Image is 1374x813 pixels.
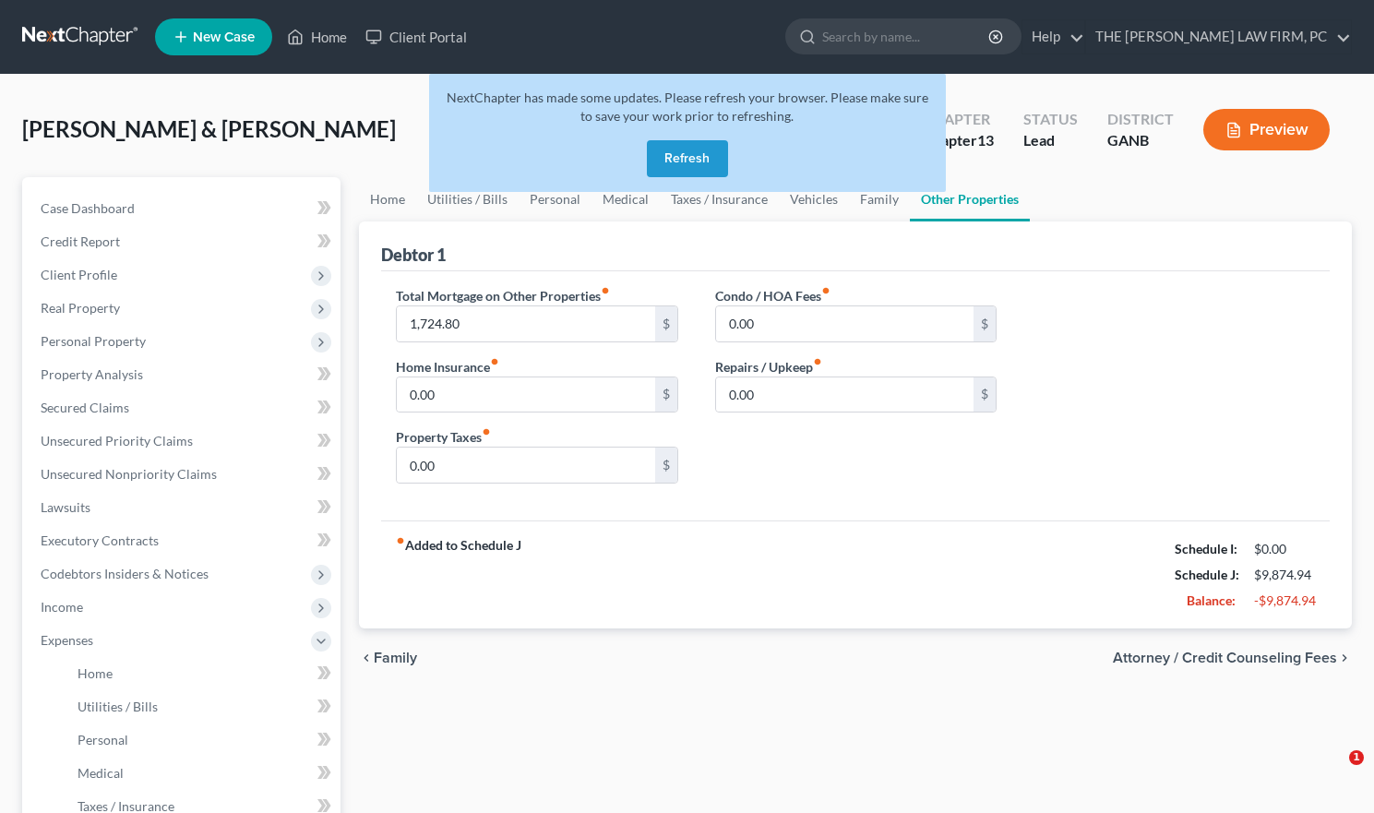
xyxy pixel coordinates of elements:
span: Income [41,599,83,615]
span: NextChapter has made some updates. Please refresh your browser. Please make sure to save your wor... [447,90,928,124]
input: -- [716,306,974,341]
i: chevron_left [359,651,374,665]
button: Attorney / Credit Counseling Fees chevron_right [1113,651,1352,665]
div: Status [1023,109,1078,130]
input: -- [397,448,654,483]
a: Utilities / Bills [63,690,341,723]
div: $ [655,306,677,341]
span: Property Analysis [41,366,143,382]
span: Unsecured Priority Claims [41,433,193,448]
div: $0.00 [1254,540,1315,558]
div: GANB [1107,130,1174,151]
a: Credit Report [26,225,341,258]
div: District [1107,109,1174,130]
a: Secured Claims [26,391,341,424]
a: Utilities / Bills [416,177,519,221]
i: fiber_manual_record [813,357,822,366]
a: Lawsuits [26,491,341,524]
div: $ [974,377,996,412]
a: Case Dashboard [26,192,341,225]
span: Utilities / Bills [78,699,158,714]
span: Attorney / Credit Counseling Fees [1113,651,1337,665]
div: $ [655,448,677,483]
span: Client Profile [41,267,117,282]
div: Debtor 1 [381,244,446,266]
input: -- [397,306,654,341]
a: Help [1022,20,1084,54]
span: 13 [977,131,994,149]
div: $ [655,377,677,412]
span: Unsecured Nonpriority Claims [41,466,217,482]
span: [PERSON_NAME] & [PERSON_NAME] [22,115,396,142]
button: chevron_left Family [359,651,417,665]
iframe: Intercom live chat [1311,750,1356,795]
span: Family [374,651,417,665]
strong: Schedule J: [1175,567,1239,582]
span: Credit Report [41,233,120,249]
span: Codebtors Insiders & Notices [41,566,209,581]
a: Home [359,177,416,221]
i: fiber_manual_record [490,357,499,366]
i: fiber_manual_record [601,286,610,295]
span: 1 [1349,750,1364,765]
a: THE [PERSON_NAME] LAW FIRM, PC [1086,20,1351,54]
a: Unsecured Priority Claims [26,424,341,458]
span: Secured Claims [41,400,129,415]
div: Chapter [923,109,994,130]
i: fiber_manual_record [396,536,405,545]
a: Home [63,657,341,690]
a: Other Properties [910,177,1030,221]
div: Lead [1023,130,1078,151]
input: -- [397,377,654,412]
div: -$9,874.94 [1254,592,1315,610]
span: Case Dashboard [41,200,135,216]
label: Repairs / Upkeep [715,357,822,377]
span: Real Property [41,300,120,316]
div: Chapter [923,130,994,151]
span: Home [78,665,113,681]
span: Expenses [41,632,93,648]
a: Medical [63,757,341,790]
a: Personal [63,723,341,757]
div: $9,874.94 [1254,566,1315,584]
button: Preview [1203,109,1330,150]
i: chevron_right [1337,651,1352,665]
a: Executory Contracts [26,524,341,557]
span: Executory Contracts [41,532,159,548]
label: Home Insurance [396,357,499,377]
span: Lawsuits [41,499,90,515]
input: Search by name... [822,19,991,54]
label: Condo / HOA Fees [715,286,830,305]
a: Client Portal [356,20,476,54]
span: New Case [193,30,255,44]
span: Personal Property [41,333,146,349]
input: -- [716,377,974,412]
strong: Balance: [1187,592,1236,608]
a: Unsecured Nonpriority Claims [26,458,341,491]
i: fiber_manual_record [482,427,491,436]
button: Refresh [647,140,728,177]
strong: Added to Schedule J [396,536,521,614]
label: Property Taxes [396,427,491,447]
i: fiber_manual_record [821,286,830,295]
label: Total Mortgage on Other Properties [396,286,610,305]
div: $ [974,306,996,341]
a: Home [278,20,356,54]
strong: Schedule I: [1175,541,1237,556]
span: Medical [78,765,124,781]
a: Property Analysis [26,358,341,391]
span: Personal [78,732,128,747]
